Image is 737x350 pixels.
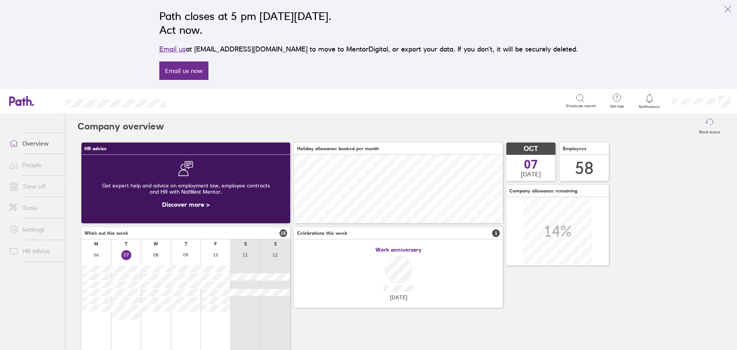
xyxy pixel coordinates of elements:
[492,229,500,237] span: 1
[159,61,208,80] a: Email us now
[159,44,578,55] p: at [EMAIL_ADDRESS][DOMAIN_NAME] to move to MentorDigital, or export your data. If you don’t, it w...
[3,157,65,173] a: People
[3,200,65,216] a: Tools
[297,231,347,236] span: Celebrations this week
[125,241,127,247] div: T
[637,93,662,109] a: Notifications
[575,158,593,178] div: 58
[154,241,158,247] div: W
[185,241,187,247] div: T
[244,241,247,247] div: S
[78,114,164,139] h2: Company overview
[274,241,277,247] div: S
[521,171,541,177] span: [DATE]
[566,104,596,108] span: Employee search
[159,9,578,37] h2: Path closes at 5 pm [DATE][DATE]. Act now.
[297,146,379,151] span: Holiday allowance booked per month
[162,201,210,208] a: Discover more >
[524,158,538,171] span: 07
[159,45,186,53] a: Email us
[524,145,538,153] span: OCT
[390,294,407,300] span: [DATE]
[84,146,107,151] span: HR advice
[94,241,98,247] div: M
[3,179,65,194] a: Time off
[637,105,662,109] span: Notifications
[694,114,725,139] button: Reset layout
[3,222,65,237] a: Settings
[3,243,65,259] a: HR advice
[694,128,725,134] label: Reset layout
[279,229,287,237] span: 15
[563,146,587,151] span: Employees
[88,176,284,201] div: Get expert help and advice on employment law, employee contracts and HR with NatWest Mentor.
[3,136,65,151] a: Overview
[187,97,206,104] div: Search
[375,247,421,253] span: Work anniversary
[605,104,630,109] span: Get help
[509,188,577,194] span: Company allowance remaining
[84,231,128,236] span: Who's out this week
[214,241,217,247] div: F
